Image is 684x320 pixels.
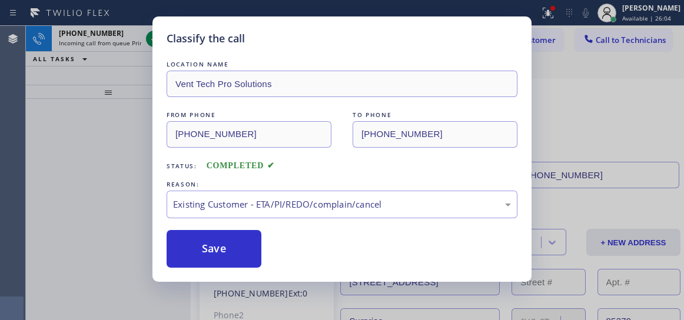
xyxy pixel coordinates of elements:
h5: Classify the call [167,31,245,46]
div: FROM PHONE [167,109,331,121]
div: REASON: [167,178,517,191]
div: TO PHONE [353,109,517,121]
div: LOCATION NAME [167,58,517,71]
div: Existing Customer - ETA/PI/REDO/complain/cancel [173,198,511,211]
span: Status: [167,162,197,170]
span: COMPLETED [207,161,275,170]
input: To phone [353,121,517,148]
input: From phone [167,121,331,148]
button: Save [167,230,261,268]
